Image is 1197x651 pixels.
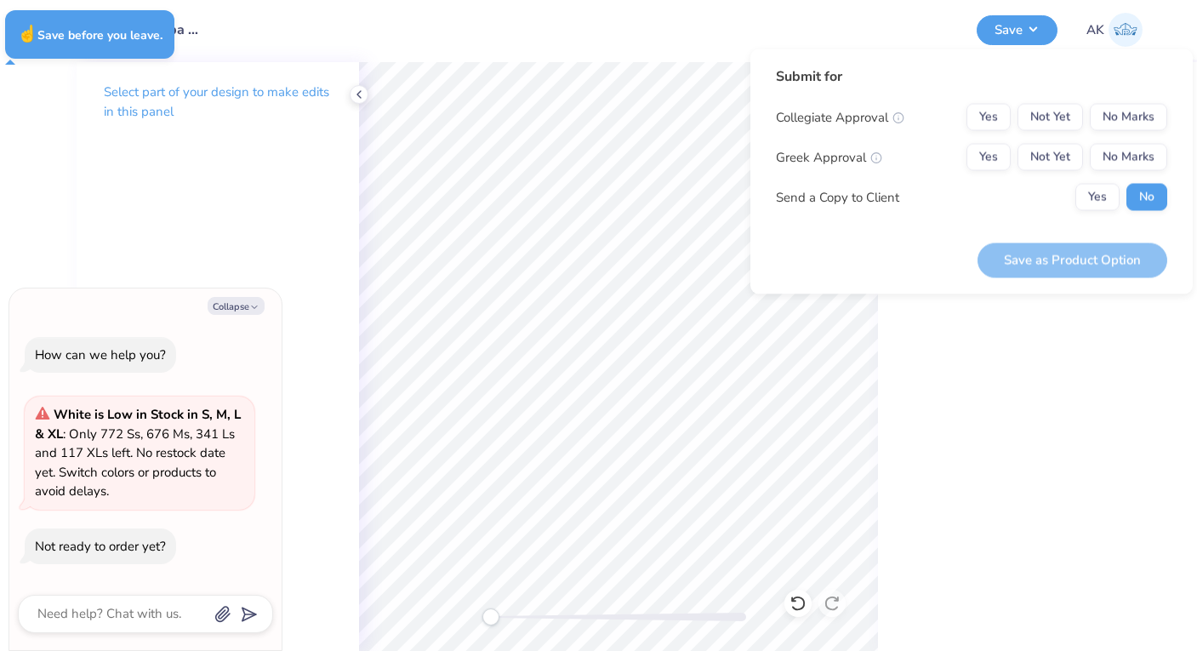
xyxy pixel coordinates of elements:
span: : Only 772 Ss, 676 Ms, 341 Ls and 117 XLs left. No restock date yet. Switch colors or products to... [35,406,241,500]
button: No [1126,184,1167,211]
div: Not ready to order yet? [35,538,166,555]
button: No Marks [1090,144,1167,171]
span: AK [1086,20,1104,40]
button: Not Yet [1017,144,1083,171]
strong: White is Low in Stock in S, M, L & XL [35,406,241,443]
button: Save [977,15,1057,45]
a: AK [1079,13,1150,47]
button: Collapse [208,297,265,315]
div: Accessibility label [482,608,499,625]
div: Send a Copy to Client [776,187,899,207]
div: How can we help you? [35,346,166,363]
button: Yes [966,144,1011,171]
button: Yes [1075,184,1120,211]
div: Collegiate Approval [776,107,904,127]
input: Untitled Design [132,13,215,47]
button: Not Yet [1017,104,1083,131]
button: Yes [966,104,1011,131]
div: Greek Approval [776,147,882,167]
button: No Marks [1090,104,1167,131]
div: Submit for [776,66,1167,87]
img: Annie Kapple [1109,13,1143,47]
p: Select part of your design to make edits in this panel [104,83,332,122]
